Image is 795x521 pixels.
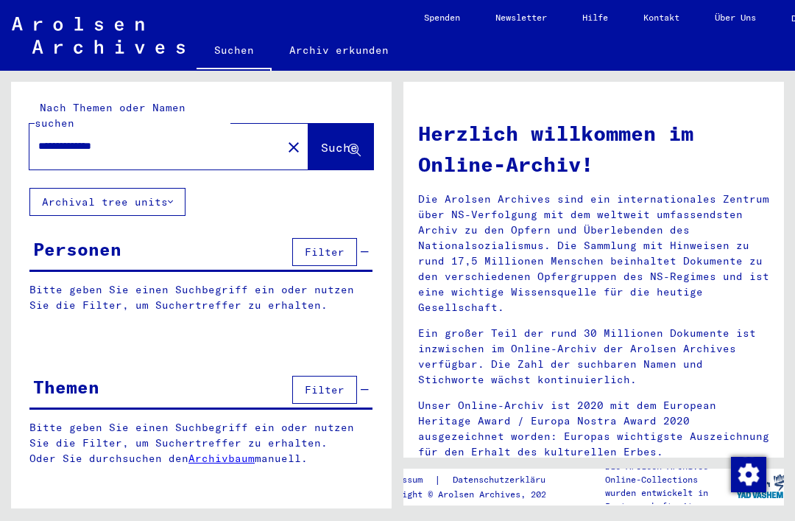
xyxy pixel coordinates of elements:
[292,376,357,404] button: Filter
[376,472,434,488] a: Impressum
[308,124,373,169] button: Suche
[29,282,372,313] p: Bitte geben Sie einen Suchbegriff ein oder nutzen Sie die Filter, um Suchertreffer zu erhalten.
[730,456,766,492] div: Zustimmung ändern
[376,472,573,488] div: |
[305,245,344,259] span: Filter
[35,101,185,130] mat-label: Nach Themen oder Namen suchen
[376,488,573,501] p: Copyright © Arolsen Archives, 2021
[285,139,303,156] mat-icon: close
[29,188,185,216] button: Archival tree units
[12,17,185,54] img: Arolsen_neg.svg
[29,420,373,466] p: Bitte geben Sie einen Suchbegriff ein oder nutzen Sie die Filter, um Suchertreffer zu erhalten. O...
[321,140,358,155] span: Suche
[418,398,769,460] p: Unser Online-Archiv ist 2020 mit dem European Heritage Award / Europa Nostra Award 2020 ausgezeic...
[305,383,344,396] span: Filter
[279,132,308,161] button: Clear
[292,238,357,266] button: Filter
[605,460,736,486] p: Die Arolsen Archives Online-Collections
[418,192,769,315] p: Die Arolsen Archives sind ein internationales Zentrum über NS-Verfolgung mit dem weltweit umfasse...
[188,452,255,465] a: Archivbaum
[33,236,121,262] div: Personen
[605,486,736,513] p: wurden entwickelt in Partnerschaft mit
[272,32,406,68] a: Archiv erkunden
[441,472,573,488] a: Datenschutzerklärung
[197,32,272,71] a: Suchen
[731,457,766,492] img: Zustimmung ändern
[418,118,769,180] h1: Herzlich willkommen im Online-Archiv!
[33,374,99,400] div: Themen
[418,326,769,388] p: Ein großer Teil der rund 30 Millionen Dokumente ist inzwischen im Online-Archiv der Arolsen Archi...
